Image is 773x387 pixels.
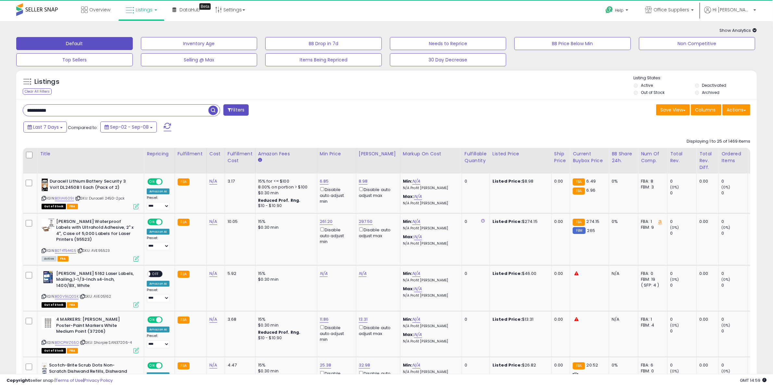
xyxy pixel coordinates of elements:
a: B01CPWZ65O [55,340,79,345]
span: FBA [67,204,78,209]
label: Archived [702,90,720,95]
button: Top Sellers [16,53,133,66]
div: $8.98 [492,178,546,184]
p: N/A Profit [PERSON_NAME] [403,278,457,283]
div: $10 - $10.90 [258,335,312,341]
div: FBA: 1 [641,219,662,225]
small: (0%) [670,225,679,230]
span: 6.49 [587,178,596,184]
div: 0 [670,362,696,368]
div: Markup on Cost [403,150,459,157]
span: All listings that are currently out of stock and unavailable for purchase on Amazon [42,348,66,354]
span: All listings currently available for purchase on Amazon [42,256,56,262]
span: ON [148,219,156,225]
div: FBA: 6 [641,362,662,368]
a: 32.98 [359,362,370,368]
a: Help [600,1,635,21]
a: Privacy Policy [84,377,113,383]
a: N/A [320,270,328,277]
a: N/A [414,331,422,338]
div: $0.30 min [258,225,312,230]
div: Ordered Items [721,150,745,164]
span: Columns [695,107,716,113]
label: Active [641,83,653,88]
label: Out of Stock [641,90,665,95]
div: 0 [670,271,696,277]
small: FBA [573,219,585,226]
a: B00V9LQ0SK [55,294,79,299]
img: 41rg2pr6efL._SL40_.jpg [42,362,47,375]
b: [PERSON_NAME] 5162 Laser Labels, Mailing,1-1/3-Inch x4-Inch, 1400/BX, White [56,271,135,290]
a: N/A [209,362,217,368]
button: BB Drop in 7d [265,37,382,50]
b: [PERSON_NAME] Waterproof Labels with Ultrahold Adhesive, 2" x 4", Case of 5,000 Labels for Laser ... [56,219,135,244]
div: Preset: [147,288,170,303]
small: FBA [178,316,190,324]
div: 0 [721,328,748,334]
button: Sep-02 - Sep-08 [100,122,157,133]
div: 0 [721,362,748,368]
div: 0 [721,178,748,184]
div: $26.82 [492,362,546,368]
div: ASIN: [42,178,139,209]
b: Min: [403,316,413,322]
b: Reduced Prof. Rng. [258,198,301,203]
div: BB Share 24h. [612,150,635,164]
a: N/A [209,270,217,277]
div: Min Price [320,150,353,157]
div: 0.00 [699,362,714,368]
small: FBA [573,362,585,369]
div: FBM: 4 [641,322,662,328]
div: 0% [612,362,633,368]
img: 51Si5v7vs-L._SL40_.jpg [42,271,55,284]
div: Listed Price [492,150,549,157]
label: Deactivated [702,83,727,88]
div: FBM: 9 [641,225,662,230]
small: FBA [573,178,585,186]
small: (0%) [721,323,730,328]
div: FBM: 3 [641,184,662,190]
div: Ship Price [554,150,567,164]
div: 0 [721,271,748,277]
button: Items Being Repriced [265,53,382,66]
a: B074T544S5 [55,248,76,253]
span: | SKU: Duracell 2450-2pck [75,196,125,201]
small: FBA [573,187,585,195]
button: 30 Day Decrease [390,53,506,66]
div: 0 [465,362,485,368]
span: 6.96 [587,187,596,193]
div: Title [40,150,141,157]
a: N/A [414,286,422,292]
div: Tooltip anchor [199,3,211,10]
div: 0 [670,282,696,288]
div: 0 [721,282,748,288]
div: 0 [721,230,748,236]
div: 0.00 [699,271,714,277]
span: Listings [136,6,153,13]
button: Selling @ Max [141,53,257,66]
div: N/A [612,271,633,277]
a: N/A [359,270,367,277]
div: Amazon AI [147,372,169,378]
span: FBA [67,302,78,308]
b: Min: [403,270,413,277]
p: N/A Profit [PERSON_NAME] [403,324,457,329]
span: FBA [57,256,69,262]
div: Disable auto adjust max [359,226,395,239]
div: Disable auto adjust max [359,324,395,337]
div: $0.30 min [258,190,312,196]
div: Fulfillment Cost [228,150,253,164]
div: Disable auto adjust min [320,226,351,245]
a: N/A [412,218,420,225]
div: Disable auto adjust min [320,186,351,204]
div: Current Buybox Price [573,150,606,164]
div: FBA: 8 [641,178,662,184]
div: $13.31 [492,316,546,322]
span: ON [148,179,156,185]
h5: Listings [34,77,59,86]
span: All listings that are currently out of stock and unavailable for purchase on Amazon [42,302,66,308]
span: | SKU: AVE95523 [77,248,110,253]
span: FBA [67,348,78,354]
div: 0 [670,219,696,225]
div: Cost [209,150,222,157]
